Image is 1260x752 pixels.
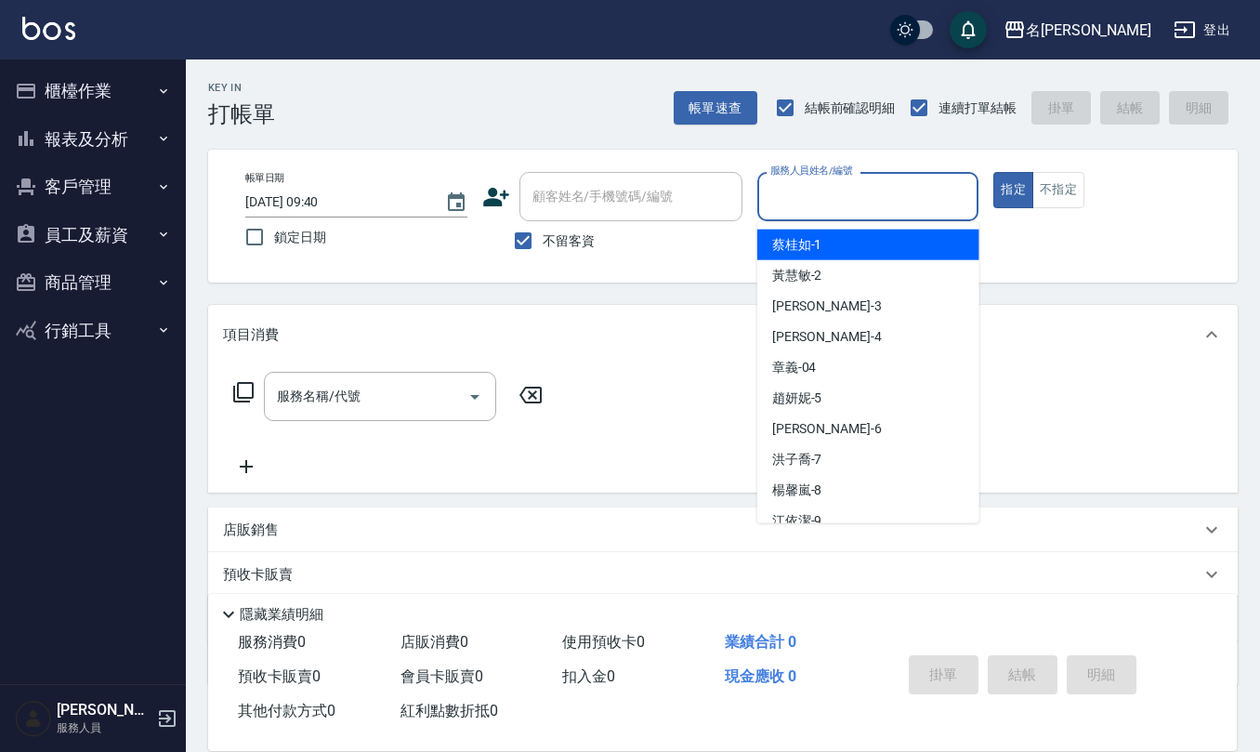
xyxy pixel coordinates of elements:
[772,358,817,377] span: 章義 -04
[950,11,987,48] button: save
[674,91,757,125] button: 帳單速查
[7,163,178,211] button: 客戶管理
[240,605,323,625] p: 隱藏業績明細
[772,450,822,469] span: 洪子喬 -7
[208,82,275,94] h2: Key In
[208,508,1238,552] div: 店販銷售
[400,702,498,719] span: 紅利點數折抵 0
[22,17,75,40] img: Logo
[274,228,326,247] span: 鎖定日期
[725,667,796,685] span: 現金應收 0
[772,235,822,255] span: 蔡桂如 -1
[400,633,468,651] span: 店販消費 0
[772,481,822,500] span: 楊馨嵐 -8
[7,258,178,307] button: 商品管理
[460,382,490,412] button: Open
[57,719,151,736] p: 服務人員
[434,180,479,225] button: Choose date, selected date is 2025-09-25
[400,667,483,685] span: 會員卡販賣 0
[7,67,178,115] button: 櫃檯作業
[208,101,275,127] h3: 打帳單
[1166,13,1238,47] button: 登出
[1032,172,1084,208] button: 不指定
[223,521,279,540] p: 店販銷售
[223,325,279,345] p: 項目消費
[208,305,1238,364] div: 項目消費
[1026,19,1151,42] div: 名[PERSON_NAME]
[238,633,306,651] span: 服務消費 0
[772,327,882,347] span: [PERSON_NAME] -4
[7,115,178,164] button: 報表及分析
[938,99,1017,118] span: 連續打單結帳
[805,99,896,118] span: 結帳前確認明細
[7,307,178,355] button: 行銷工具
[208,552,1238,597] div: 預收卡販賣
[562,633,645,651] span: 使用預收卡 0
[543,231,595,251] span: 不留客資
[15,700,52,737] img: Person
[238,702,335,719] span: 其他付款方式 0
[772,266,822,285] span: 黃慧敏 -2
[223,565,293,585] p: 預收卡販賣
[238,667,321,685] span: 預收卡販賣 0
[772,419,882,439] span: [PERSON_NAME] -6
[57,701,151,719] h5: [PERSON_NAME]
[770,164,852,178] label: 服務人員姓名/編號
[993,172,1033,208] button: 指定
[245,171,284,185] label: 帳單日期
[772,297,882,316] span: [PERSON_NAME] -3
[562,667,615,685] span: 扣入金 0
[245,187,427,218] input: YYYY/MM/DD hh:mm
[996,11,1159,49] button: 名[PERSON_NAME]
[725,633,796,651] span: 業績合計 0
[772,511,822,531] span: 江依潔 -9
[7,211,178,259] button: 員工及薪資
[772,389,822,408] span: 趙妍妮 -5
